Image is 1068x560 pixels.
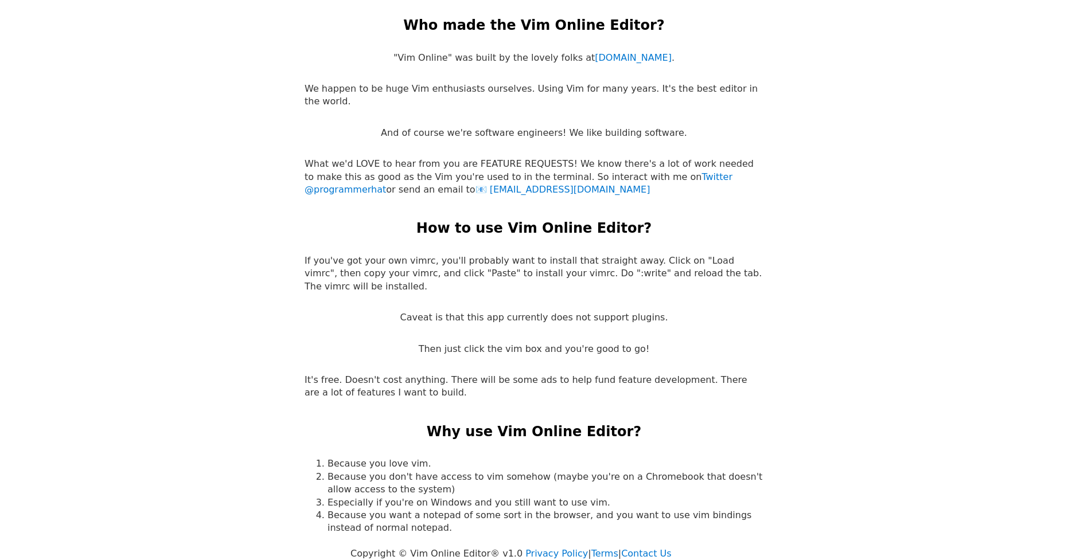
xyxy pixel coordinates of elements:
p: And of course we're software engineers! We like building software. [381,127,687,139]
h2: How to use Vim Online Editor? [416,219,652,238]
a: [DOMAIN_NAME] [595,52,672,63]
li: Especially if you're on Windows and you still want to use vim. [328,496,763,509]
p: Caveat is that this app currently does not support plugins. [400,311,668,324]
span: Copyright © Vim Online Editor® v1.0 [350,548,523,559]
p: It's free. Doesn't cost anything. There will be some ads to help fund feature development. There ... [305,374,763,400]
a: [EMAIL_ADDRESS][DOMAIN_NAME] [475,184,650,195]
h2: Who made the Vim Online Editor? [403,16,665,36]
li: Because you love vim. [328,457,763,470]
a: Contact Us [621,548,671,559]
h2: Why use Vim Online Editor? [427,422,641,442]
a: Terms [591,548,618,559]
p: What we'd LOVE to hear from you are FEATURE REQUESTS! We know there's a lot of work needed to mak... [305,158,763,196]
a: Privacy Policy [525,548,588,559]
p: We happen to be huge Vim enthusiasts ourselves. Using Vim for many years. It's the best editor in... [305,83,763,108]
li: Because you don't have access to vim somehow (maybe you're on a Chromebook that doesn't allow acc... [328,471,763,496]
p: Then just click the vim box and you're good to go! [419,343,650,355]
p: "Vim Online" was built by the lovely folks at . [393,52,675,64]
p: If you've got your own vimrc, you'll probably want to install that straight away. Click on "Load ... [305,254,763,293]
li: Because you want a notepad of some sort in the browser, and you want to use vim bindings instead ... [328,509,763,535]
